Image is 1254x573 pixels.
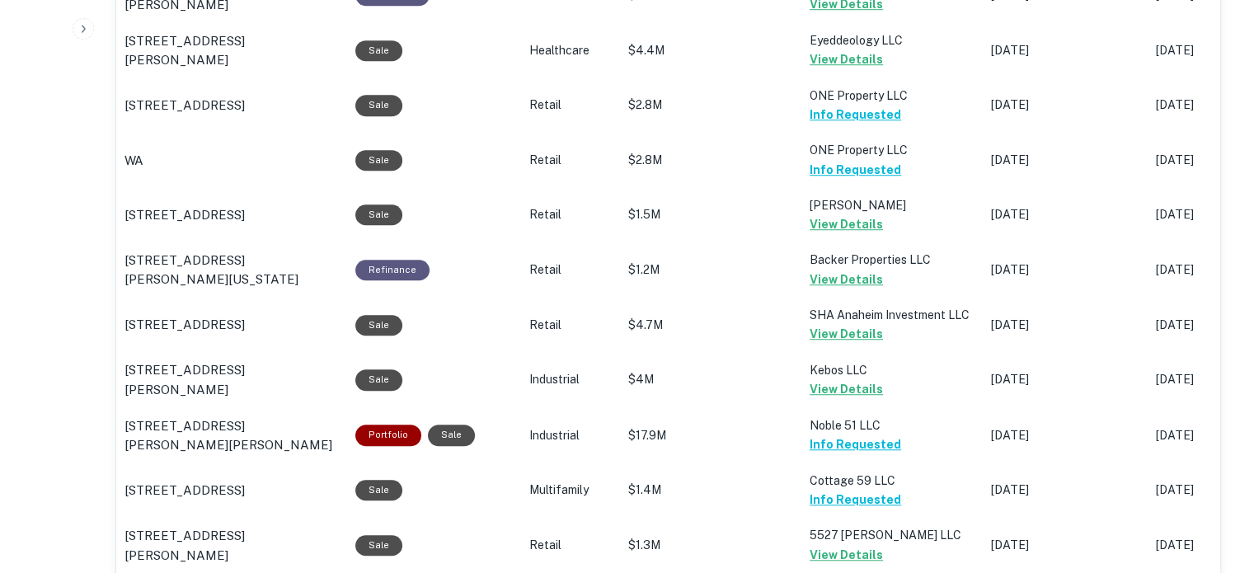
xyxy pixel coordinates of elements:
p: Retail [529,261,612,279]
p: [DATE] [991,42,1139,59]
p: [STREET_ADDRESS] [124,481,245,500]
button: Info Requested [810,105,901,124]
a: [STREET_ADDRESS] [124,481,339,500]
button: Info Requested [810,434,901,454]
p: [DATE] [991,96,1139,114]
div: Sale [355,480,402,500]
p: Multifamily [529,481,612,499]
a: [STREET_ADDRESS][PERSON_NAME][PERSON_NAME] [124,416,339,455]
div: Sale [355,369,402,390]
p: [DATE] [991,371,1139,388]
button: View Details [810,270,883,289]
p: $17.9M [628,427,793,444]
button: View Details [810,324,883,344]
p: [DATE] [991,427,1139,444]
p: [DATE] [991,261,1139,279]
div: This loan purpose was for refinancing [355,260,430,280]
p: [DATE] [991,317,1139,334]
button: View Details [810,545,883,565]
p: Industrial [529,427,612,444]
p: $2.8M [628,96,793,114]
button: View Details [810,214,883,234]
div: Sale [355,535,402,556]
p: $1.2M [628,261,793,279]
p: [STREET_ADDRESS] [124,96,245,115]
p: Retail [529,152,612,169]
a: [STREET_ADDRESS] [124,205,339,225]
p: $4.7M [628,317,793,334]
p: ONE Property LLC [810,87,975,105]
p: [STREET_ADDRESS] [124,315,245,335]
p: Kebos LLC [810,361,975,379]
button: Info Requested [810,490,901,510]
p: $4.4M [628,42,793,59]
p: Retail [529,317,612,334]
p: Backer Properties LLC [810,251,975,269]
p: [DATE] [991,537,1139,554]
p: Eyeddeology LLC [810,31,975,49]
div: Sale [355,150,402,171]
a: WA [124,151,339,171]
a: [STREET_ADDRESS][PERSON_NAME] [124,31,339,70]
iframe: Chat Widget [1172,441,1254,520]
p: Retail [529,96,612,114]
a: [STREET_ADDRESS][PERSON_NAME][US_STATE] [124,251,339,289]
div: This is a portfolio loan with 2 properties [355,425,421,445]
p: Retail [529,206,612,223]
a: [STREET_ADDRESS] [124,315,339,335]
div: Sale [355,204,402,225]
p: $1.5M [628,206,793,223]
button: Info Requested [810,160,901,180]
p: [PERSON_NAME] [810,196,975,214]
p: Noble 51 LLC [810,416,975,434]
div: Sale [355,95,402,115]
p: Cottage 59 LLC [810,472,975,490]
p: Industrial [529,371,612,388]
div: Sale [355,315,402,336]
p: $2.8M [628,152,793,169]
div: Sale [428,425,475,445]
a: [STREET_ADDRESS] [124,96,339,115]
a: [STREET_ADDRESS][PERSON_NAME] [124,526,339,565]
p: Retail [529,537,612,554]
p: 5527 [PERSON_NAME] LLC [810,526,975,544]
button: View Details [810,379,883,399]
p: WA [124,151,143,171]
button: View Details [810,49,883,69]
p: $1.3M [628,537,793,554]
p: SHA Anaheim Investment LLC [810,306,975,324]
a: [STREET_ADDRESS][PERSON_NAME] [124,360,339,399]
p: [STREET_ADDRESS] [124,205,245,225]
p: [DATE] [991,206,1139,223]
div: Sale [355,40,402,61]
p: $1.4M [628,481,793,499]
p: Healthcare [529,42,612,59]
p: [DATE] [991,481,1139,499]
p: ONE Property LLC [810,141,975,159]
p: $4M [628,371,793,388]
p: [DATE] [991,152,1139,169]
